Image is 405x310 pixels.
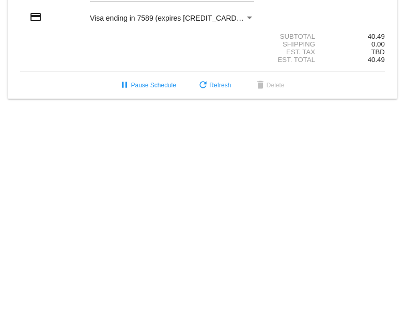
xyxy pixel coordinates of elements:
[29,11,42,23] mat-icon: credit_card
[118,80,131,92] mat-icon: pause
[197,80,209,92] mat-icon: refresh
[118,82,176,89] span: Pause Schedule
[371,48,384,56] span: TBD
[263,56,324,64] div: Est. Total
[263,33,324,40] div: Subtotal
[371,40,385,48] span: 0.00
[90,14,255,22] mat-select: Payment Method
[263,40,324,48] div: Shipping
[263,48,324,56] div: Est. Tax
[254,80,267,92] mat-icon: delete
[368,56,385,64] span: 40.49
[90,14,263,22] span: Visa ending in 7589 (expires [CREDIT_CARD_DATA])
[197,82,231,89] span: Refresh
[324,33,385,40] div: 40.49
[254,82,285,89] span: Delete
